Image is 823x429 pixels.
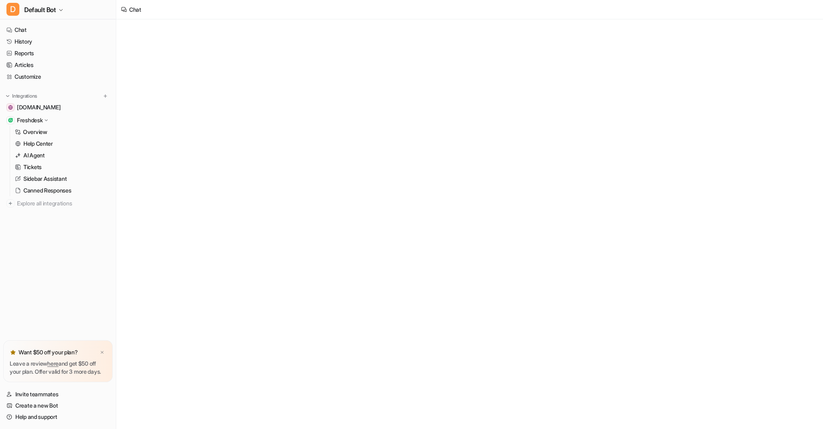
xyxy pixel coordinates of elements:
img: star [10,349,16,356]
img: drivingtests.co.uk [8,105,13,110]
a: Help Center [12,138,113,149]
a: Invite teammates [3,389,113,400]
p: Leave a review and get $50 off your plan. Offer valid for 3 more days. [10,360,106,376]
a: AI Agent [12,150,113,161]
a: Chat [3,24,113,36]
p: Integrations [12,93,37,99]
img: x [100,350,105,355]
a: Customize [3,71,113,82]
span: Default Bot [24,4,56,15]
a: Explore all integrations [3,198,113,209]
p: Want $50 off your plan? [19,348,78,356]
a: Tickets [12,161,113,173]
a: Canned Responses [12,185,113,196]
button: Integrations [3,92,40,100]
a: Overview [12,126,113,138]
img: menu_add.svg [103,93,108,99]
img: explore all integrations [6,199,15,207]
span: D [6,3,19,16]
img: expand menu [5,93,10,99]
span: Explore all integrations [17,197,109,210]
a: drivingtests.co.uk[DOMAIN_NAME] [3,102,113,113]
p: Sidebar Assistant [23,175,67,183]
p: Canned Responses [23,186,71,195]
a: Sidebar Assistant [12,173,113,184]
p: Tickets [23,163,42,171]
span: [DOMAIN_NAME] [17,103,61,111]
div: Chat [129,5,141,14]
a: History [3,36,113,47]
a: Articles [3,59,113,71]
p: Freshdesk [17,116,42,124]
p: Overview [23,128,47,136]
a: Help and support [3,411,113,423]
a: Create a new Bot [3,400,113,411]
p: Help Center [23,140,53,148]
img: Freshdesk [8,118,13,123]
a: Reports [3,48,113,59]
a: here [47,360,59,367]
p: AI Agent [23,151,45,159]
